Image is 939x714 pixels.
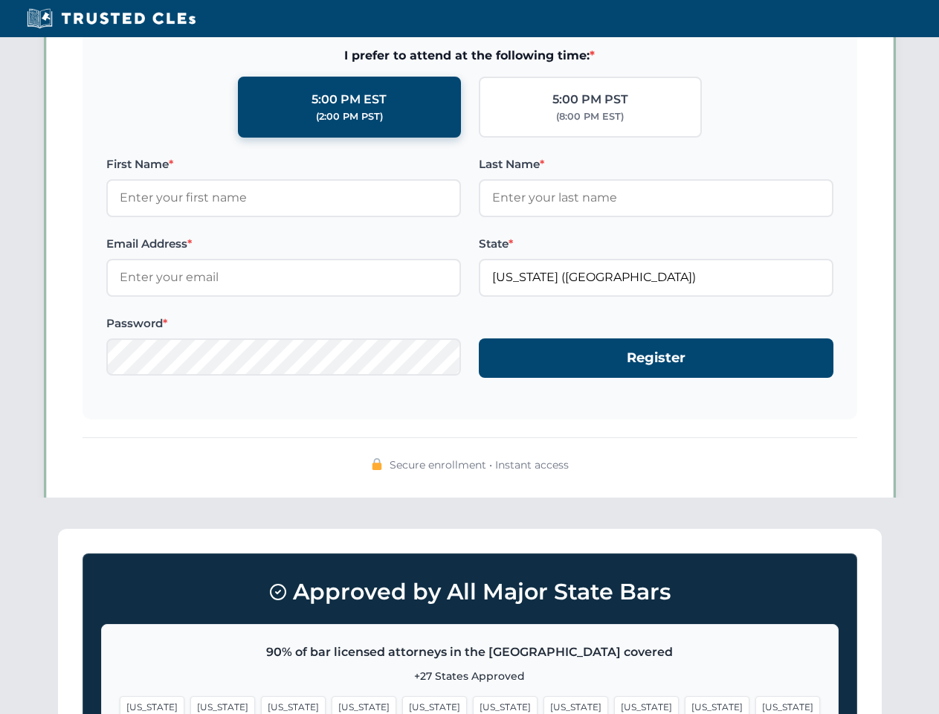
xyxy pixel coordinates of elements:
[106,46,833,65] span: I prefer to attend at the following time:
[316,109,383,124] div: (2:00 PM PST)
[106,259,461,296] input: Enter your email
[479,235,833,253] label: State
[312,90,387,109] div: 5:00 PM EST
[106,155,461,173] label: First Name
[479,338,833,378] button: Register
[101,572,839,612] h3: Approved by All Major State Bars
[479,179,833,216] input: Enter your last name
[106,235,461,253] label: Email Address
[22,7,200,30] img: Trusted CLEs
[479,259,833,296] input: Florida (FL)
[479,155,833,173] label: Last Name
[106,315,461,332] label: Password
[552,90,628,109] div: 5:00 PM PST
[120,668,820,684] p: +27 States Approved
[120,643,820,662] p: 90% of bar licensed attorneys in the [GEOGRAPHIC_DATA] covered
[556,109,624,124] div: (8:00 PM EST)
[390,457,569,473] span: Secure enrollment • Instant access
[371,458,383,470] img: 🔒
[106,179,461,216] input: Enter your first name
